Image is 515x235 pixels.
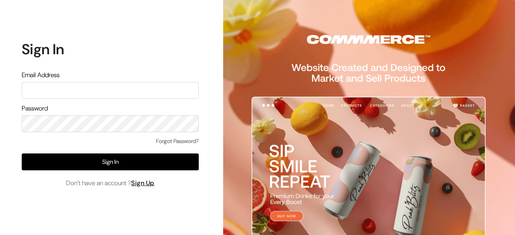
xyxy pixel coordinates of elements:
a: Sign Up [131,179,154,187]
label: Email Address [22,70,60,80]
label: Password [22,104,48,113]
a: Forgot Password? [156,137,199,145]
h1: Sign In [22,41,199,58]
span: Don’t have an account ? [66,178,154,188]
button: Sign In [22,153,199,170]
